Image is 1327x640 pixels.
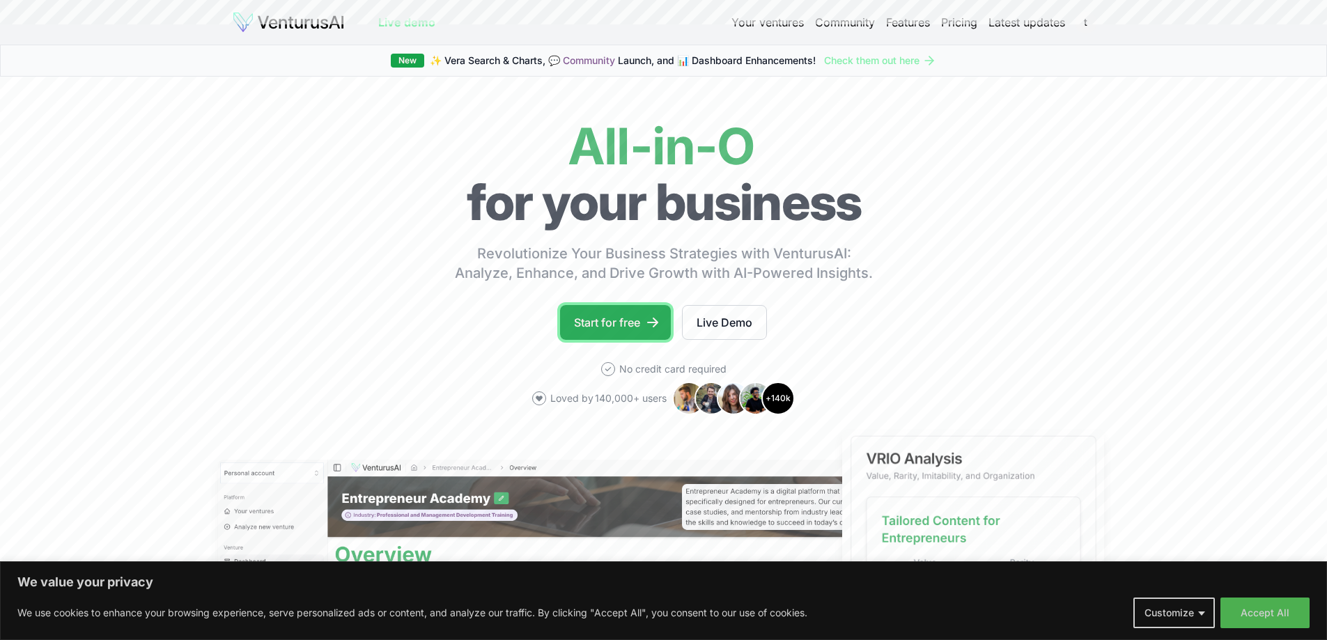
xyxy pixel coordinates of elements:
p: We use cookies to enhance your browsing experience, serve personalized ads or content, and analyz... [17,604,807,621]
a: Live Demo [682,305,767,340]
img: Avatar 1 [672,382,706,415]
a: Start for free [560,305,671,340]
a: Check them out here [824,54,936,68]
img: Avatar 3 [717,382,750,415]
p: We value your privacy [17,574,1310,591]
img: Avatar 2 [694,382,728,415]
span: ✨ Vera Search & Charts, 💬 Launch, and 📊 Dashboard Enhancements! [430,54,816,68]
button: Accept All [1220,598,1310,628]
button: t [1076,13,1096,32]
img: Avatar 4 [739,382,773,415]
button: Customize [1133,598,1215,628]
div: New [391,54,424,68]
a: Community [563,54,615,66]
